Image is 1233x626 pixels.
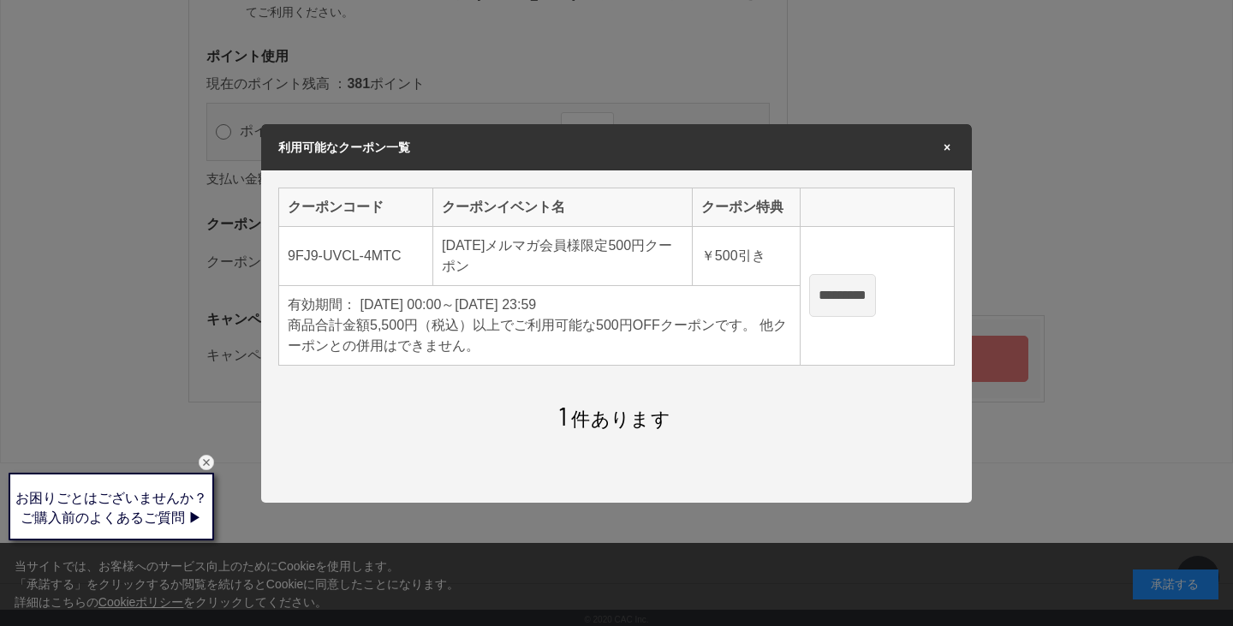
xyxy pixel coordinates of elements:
span: × [939,141,955,153]
span: 件あります [558,408,670,430]
span: 有効期間： [288,297,356,312]
th: クーポン特典 [692,188,800,226]
td: 引き [692,226,800,285]
span: 1 [558,400,568,431]
th: クーポンコード [279,188,433,226]
span: 利用可能なクーポン一覧 [278,140,410,154]
td: 9FJ9-UVCL-4MTC [279,226,433,285]
th: クーポンイベント名 [433,188,693,226]
span: ￥500 [701,248,738,263]
td: [DATE]メルマガ会員様限定500円クーポン [433,226,693,285]
div: 商品合計金額5,500円（税込）以上でご利用可能な500円OFFクーポンです。 他クーポンとの併用はできません。 [288,315,791,356]
span: [DATE] 00:00～[DATE] 23:59 [360,297,536,312]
